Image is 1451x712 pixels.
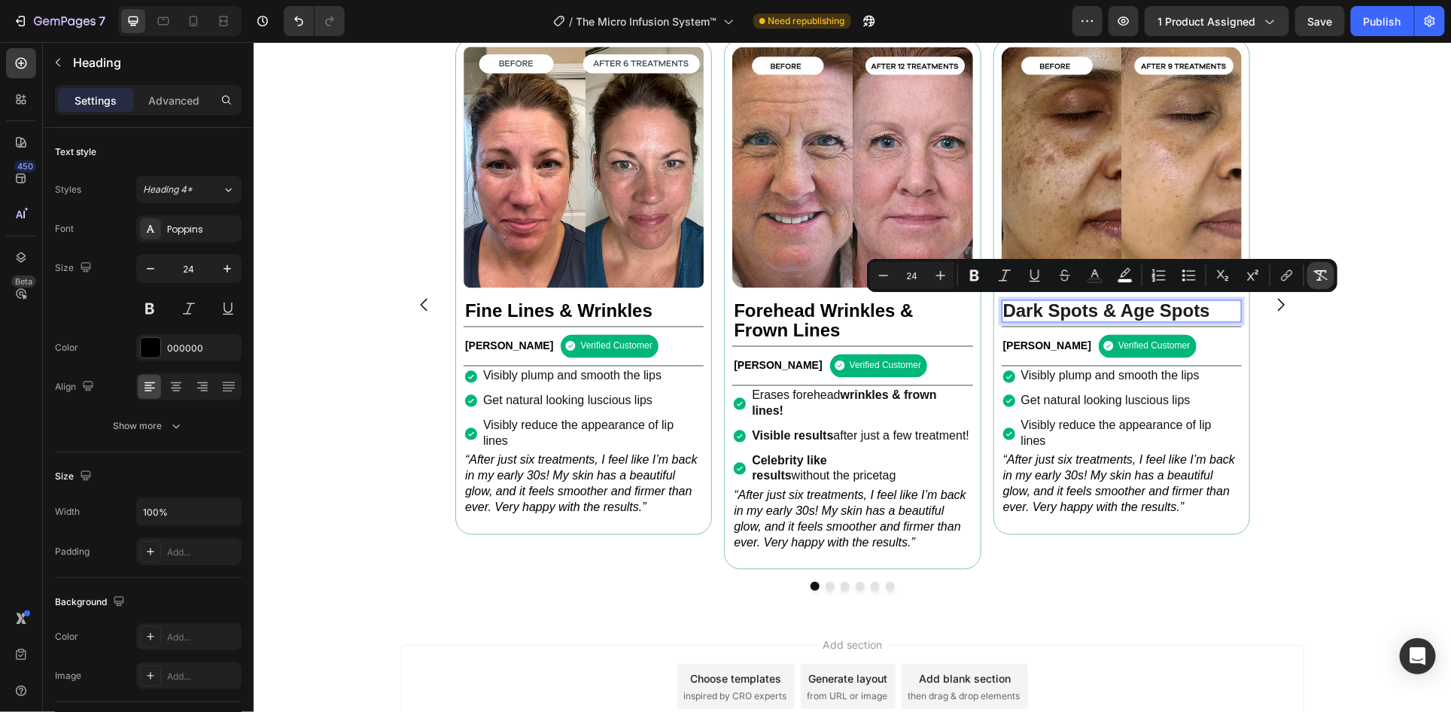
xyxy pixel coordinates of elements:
[498,412,573,441] strong: Celebrity like results
[617,540,626,549] button: Dot
[768,327,986,342] p: Visibly plump and smooth the lips
[1308,15,1333,28] span: Save
[553,647,634,661] span: from URL or image
[768,14,845,28] span: Need republishing
[143,183,193,196] span: Heading 4*
[768,351,986,367] p: Get natural looking luscious lips
[496,344,719,380] div: Rich Text Editor. Editing area: main
[55,222,74,236] div: Font
[750,297,838,311] p: [PERSON_NAME]
[11,275,36,288] div: Beta
[230,376,448,408] p: Visibly reduce the appearance of lip lines
[55,505,80,519] div: Width
[654,647,766,661] span: then drag & drop elements
[596,318,668,330] p: Verified Customer
[55,592,128,613] div: Background
[55,630,78,644] div: Color
[498,412,716,443] p: without the pricetag
[768,376,986,408] p: Visibly reduce the appearance of lip lines
[496,409,719,446] div: Rich Text Editor. Editing area: main
[480,260,717,299] p: Forehead Wrinkles & Frown Lines
[1157,14,1255,29] span: 1 product assigned
[55,377,97,397] div: Align
[55,669,81,683] div: Image
[167,631,238,644] div: Add...
[498,347,683,376] strong: wrinkles & frown lines!
[284,6,345,36] div: Undo/Redo
[480,317,568,330] p: [PERSON_NAME]
[14,160,36,172] div: 450
[479,315,570,332] div: Rich Text Editor. Editing area: main
[1006,242,1048,284] button: Carousel Next Arrow
[230,327,448,342] p: Visibly plump and smooth the lips
[564,595,635,610] span: Add section
[55,341,78,354] div: Color
[137,498,241,525] input: Auto
[867,259,1337,292] div: Editor contextual toolbar
[430,647,533,661] span: inspired by CRO experts
[587,540,596,549] button: Dot
[55,145,96,159] div: Text style
[480,447,713,507] i: “After just six treatments, I feel like I’m back in my early 30s! My skin has a beautiful glow, a...
[167,342,238,355] div: 000000
[498,387,716,403] p: after just a few treatment!
[602,540,611,549] button: Dot
[99,12,105,30] p: 7
[55,258,95,278] div: Size
[632,540,641,549] button: Dot
[167,670,238,683] div: Add...
[1145,6,1289,36] button: 1 product assigned
[572,540,581,549] button: Dot
[55,545,90,558] div: Padding
[570,14,573,29] span: /
[557,540,566,549] button: Dot
[327,299,398,311] p: Verified Customer
[498,388,579,400] strong: Visible results
[479,258,719,300] h2: Rich Text Editor. Editing area: main
[748,5,988,245] img: gempages_579201947601470257-b50e65ac-8282-4b69-8ef9-7ddf0ab4dc3e.webp
[55,412,242,440] button: Show more
[55,183,81,196] div: Styles
[665,628,757,644] div: Add blank section
[555,628,634,644] div: Generate layout
[750,259,957,279] span: Dark Spots & Age Spots
[750,412,982,471] i: “After just six treatments, I feel like I’m back in my early 30s! My skin has a beautiful glow, a...
[498,346,716,378] p: Erases forehead
[211,412,444,471] i: “After just six treatments, I feel like I’m back in my early 30s! My skin has a beautiful glow, a...
[167,223,238,236] div: Poppins
[136,176,242,203] button: Heading 4*
[1295,6,1345,36] button: Save
[230,351,448,367] p: Get natural looking luscious lips
[1351,6,1414,36] button: Publish
[75,93,117,108] p: Settings
[576,14,717,29] span: The Micro Infusion System™
[865,299,936,311] p: Verified Customer
[1364,14,1401,29] div: Publish
[73,53,236,72] p: Heading
[6,6,112,36] button: 7
[167,546,238,559] div: Add...
[1400,638,1436,674] div: Open Intercom Messenger
[148,93,199,108] p: Advanced
[437,628,528,644] div: Choose templates
[479,445,719,510] div: Rich Text Editor. Editing area: main
[479,5,719,245] img: gempages_579201947601470257-302e4010-8719-48a8-a6f0-4ebaa621aef4.webp
[496,385,719,405] div: Rich Text Editor. Editing area: main
[748,258,988,281] h2: Rich Text Editor. Editing area: main
[114,418,184,434] div: Show more
[55,467,95,487] div: Size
